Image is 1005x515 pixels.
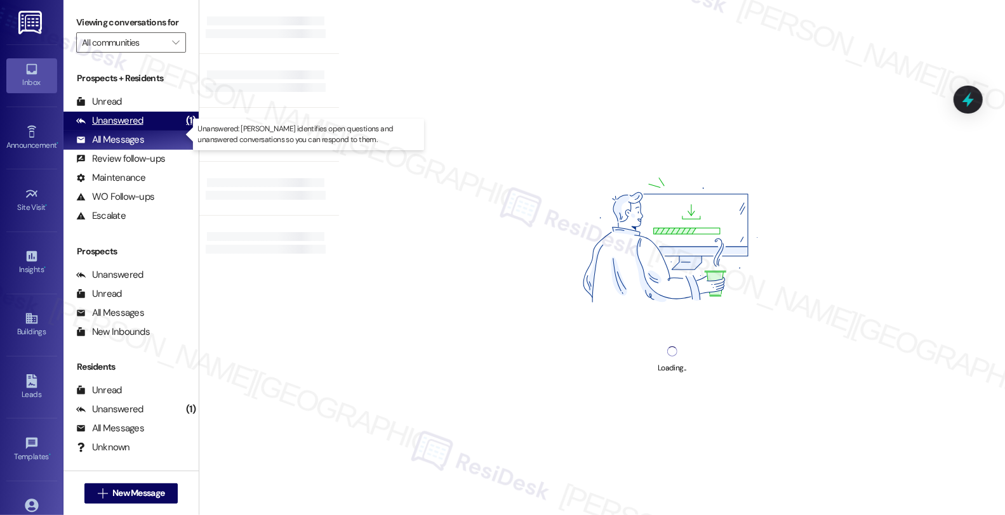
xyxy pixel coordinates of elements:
div: New Inbounds [76,325,150,339]
div: Prospects + Residents [63,72,199,85]
div: (1) [183,111,199,131]
a: Inbox [6,58,57,93]
div: Unread [76,95,122,108]
div: Unanswered [76,114,143,127]
div: Loading... [658,362,686,375]
input: All communities [82,32,166,53]
a: Buildings [6,308,57,342]
button: New Message [84,483,178,504]
div: Prospects [63,245,199,258]
div: Escalate [76,209,126,223]
div: All Messages [76,422,144,435]
div: Unanswered [76,268,143,282]
span: • [44,263,46,272]
span: • [57,139,58,148]
i:  [98,488,107,499]
div: All Messages [76,133,144,147]
span: • [49,450,51,459]
div: All Messages [76,306,144,320]
div: Review follow-ups [76,152,165,166]
div: Unanswered [76,403,143,416]
span: New Message [112,486,164,500]
label: Viewing conversations for [76,13,186,32]
div: Unread [76,287,122,301]
div: WO Follow-ups [76,190,154,204]
i:  [172,37,179,48]
span: • [46,201,48,210]
div: (1) [183,400,199,419]
a: Insights • [6,245,57,280]
img: ResiDesk Logo [18,11,44,34]
div: Residents [63,360,199,374]
div: Maintenance [76,171,146,185]
div: Unread [76,384,122,397]
div: Unknown [76,441,130,454]
a: Templates • [6,433,57,467]
a: Leads [6,370,57,405]
p: Unanswered: [PERSON_NAME] identifies open questions and unanswered conversations so you can respo... [198,124,419,145]
a: Site Visit • [6,183,57,218]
